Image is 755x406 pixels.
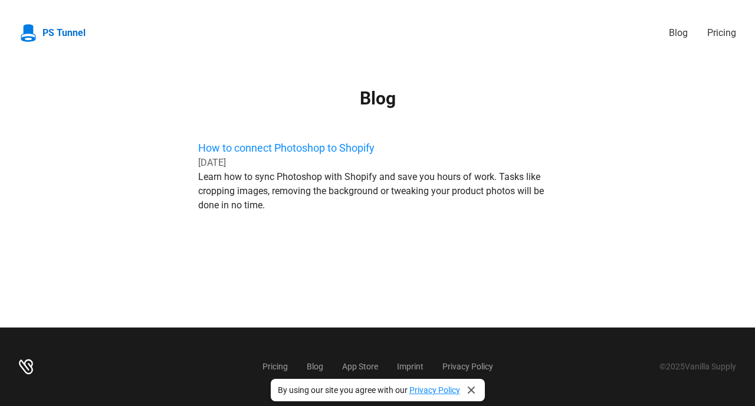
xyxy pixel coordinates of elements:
span: PS Tunnel [42,26,86,40]
a: Blog [307,362,323,371]
a: Pricing [707,26,736,40]
a: Pricing [262,362,288,371]
div: [DATE] [198,156,557,170]
a: Blog [669,26,698,40]
h1: Blog [198,85,557,112]
a: App Store [342,362,378,371]
a: Privacy Policy [442,362,493,371]
a: Privacy Policy [409,385,460,395]
a: ©2025Vanilla Supply [503,361,737,373]
div: Learn how to sync Photoshop with Shopify and save you hours of work. Tasks like cropping images, ... [198,170,557,212]
a: Imprint [397,362,424,371]
a: How to connect Photoshop to Shopify [198,142,375,154]
div: By using our site you agree with our [278,384,460,397]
